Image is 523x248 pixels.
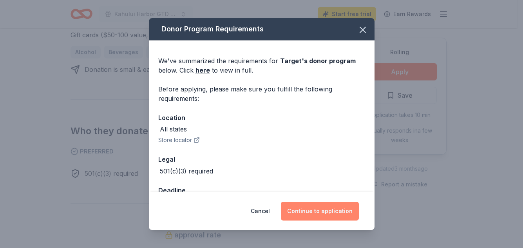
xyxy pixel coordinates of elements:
div: Legal [158,154,365,164]
div: 501(c)(3) required [160,166,213,176]
div: Deadline [158,185,365,195]
div: Location [158,113,365,123]
button: Store locator [158,135,200,145]
button: Cancel [251,202,270,221]
span: Target 's donor program [280,57,356,65]
div: Before applying, please make sure you fulfill the following requirements: [158,84,365,103]
div: Donor Program Requirements [149,18,375,40]
div: All states [160,124,187,134]
div: We've summarized the requirements for below. Click to view in full. [158,56,365,75]
button: Continue to application [281,202,359,221]
a: here [195,66,210,75]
